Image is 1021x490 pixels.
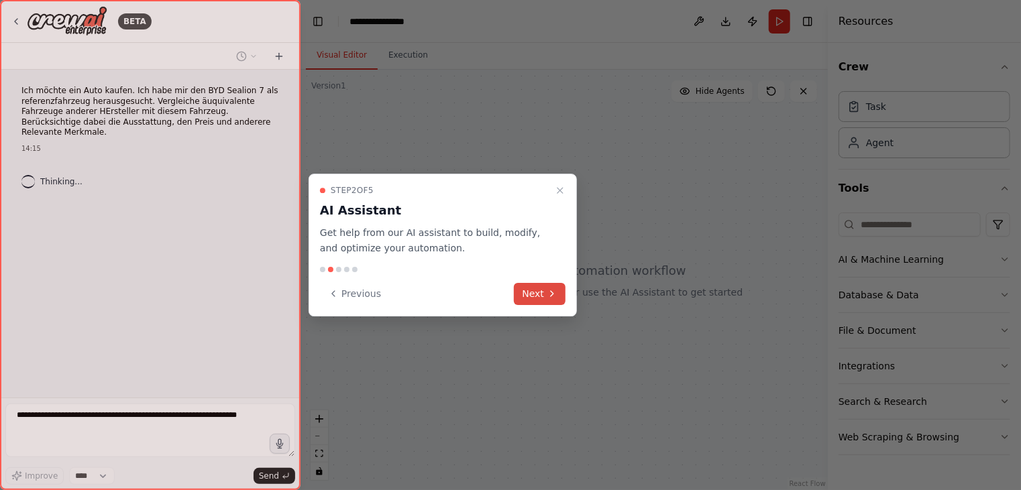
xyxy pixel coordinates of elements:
button: Close walkthrough [552,182,568,198]
button: Hide left sidebar [309,12,327,31]
span: Step 2 of 5 [331,185,374,196]
p: Get help from our AI assistant to build, modify, and optimize your automation. [320,225,549,256]
button: Next [514,283,566,305]
h3: AI Assistant [320,201,549,220]
button: Previous [320,283,389,305]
